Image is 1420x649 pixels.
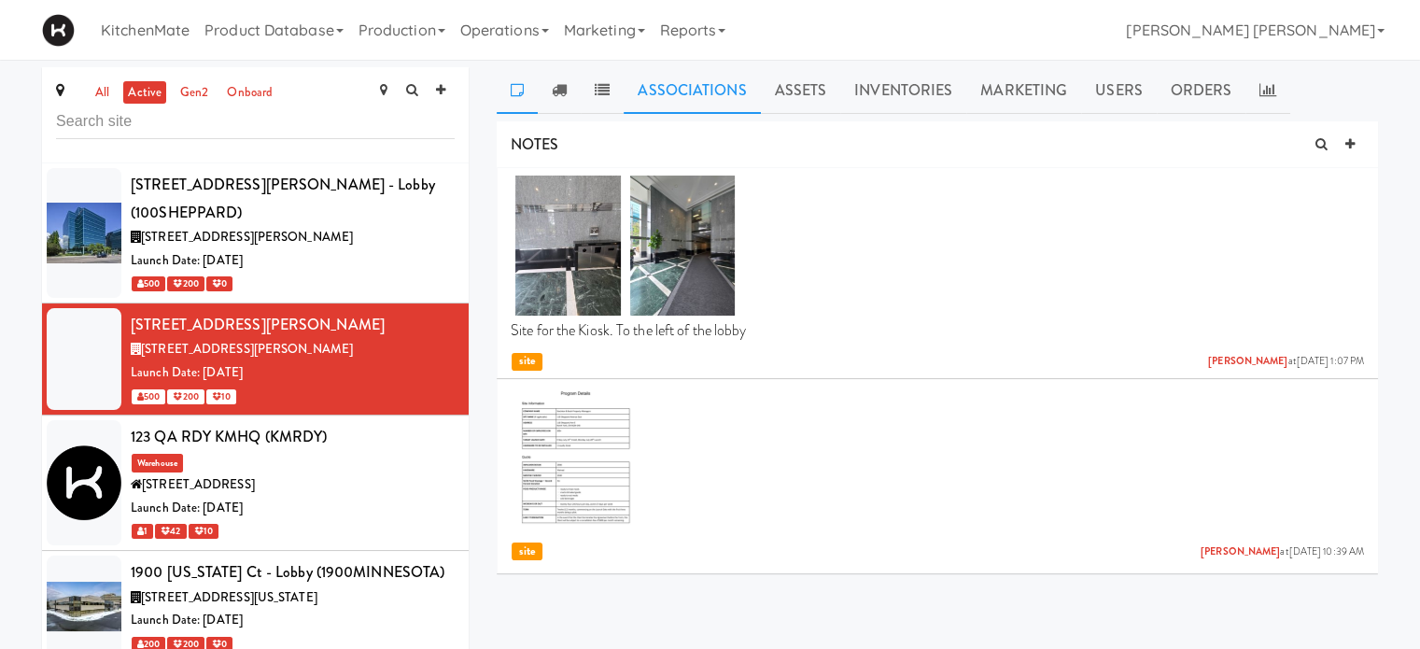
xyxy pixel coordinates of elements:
[131,249,455,273] div: Launch Date: [DATE]
[42,14,75,47] img: Micromart
[840,67,966,114] a: Inventories
[131,361,455,385] div: Launch Date: [DATE]
[222,81,277,105] a: onboard
[91,81,114,105] a: all
[206,276,232,291] span: 0
[155,524,186,539] span: 42
[189,524,218,539] span: 10
[131,171,455,226] div: [STREET_ADDRESS][PERSON_NAME] - Lobby (100SHEPPARD)
[132,276,165,291] span: 500
[624,67,760,114] a: Associations
[132,524,153,539] span: 1
[141,228,353,246] span: [STREET_ADDRESS][PERSON_NAME]
[131,423,455,451] div: 123 QA RDY KMHQ (KMRDY)
[511,320,1364,341] p: Site for the Kiosk. To the left of the lobby
[131,609,455,632] div: Launch Date: [DATE]
[131,558,455,586] div: 1900 [US_STATE] Ct - Lobby (1900MINNESOTA)
[42,163,469,303] li: [STREET_ADDRESS][PERSON_NAME] - Lobby (100SHEPPARD)[STREET_ADDRESS][PERSON_NAME]Launch Date: [DAT...
[512,543,542,560] span: site
[515,176,621,316] img: trcbcwbkgqpyfedtqb1f.jpg
[123,81,166,105] a: active
[131,497,455,520] div: Launch Date: [DATE]
[512,353,542,371] span: site
[1208,355,1364,369] span: at [DATE] 1:07 PM
[56,105,455,139] input: Search site
[132,454,183,473] span: Warehouse
[515,387,635,527] img: bxoibeonwcnlmkzesgou.png
[1201,544,1280,558] a: [PERSON_NAME]
[42,303,469,416] li: [STREET_ADDRESS][PERSON_NAME][STREET_ADDRESS][PERSON_NAME]Launch Date: [DATE] 500 200 10
[630,176,736,316] img: exxttlk9skj7upnhulfn.jpg
[966,67,1081,114] a: Marketing
[42,416,469,551] li: 123 QA RDY KMHQ (KMRDY)Warehouse[STREET_ADDRESS]Launch Date: [DATE] 1 42 10
[132,389,165,404] span: 500
[167,276,204,291] span: 200
[141,588,317,606] span: [STREET_ADDRESS][US_STATE]
[167,389,204,404] span: 200
[141,340,353,358] span: [STREET_ADDRESS][PERSON_NAME]
[142,475,255,493] span: [STREET_ADDRESS]
[176,81,213,105] a: gen2
[206,389,236,404] span: 10
[511,134,559,155] span: NOTES
[1081,67,1157,114] a: Users
[1157,67,1246,114] a: Orders
[761,67,841,114] a: Assets
[1208,354,1287,368] a: [PERSON_NAME]
[131,311,455,339] div: [STREET_ADDRESS][PERSON_NAME]
[1201,545,1364,559] span: at [DATE] 10:39 AM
